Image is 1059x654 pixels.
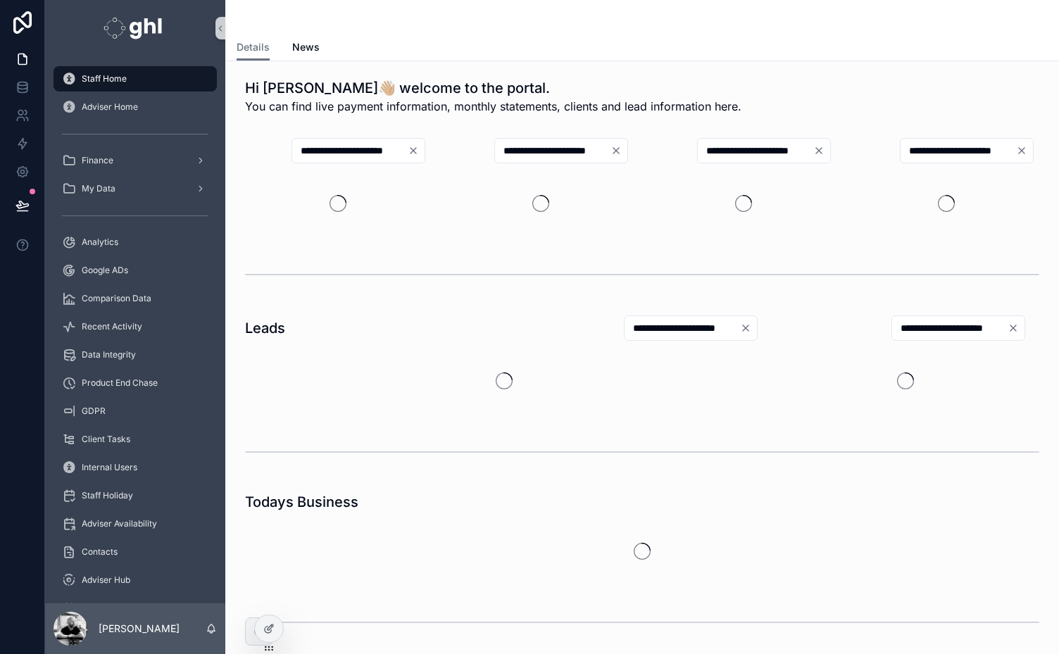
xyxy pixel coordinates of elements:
[54,286,217,311] a: Comparison Data
[82,405,106,417] span: GDPR
[82,237,118,248] span: Analytics
[54,229,217,255] a: Analytics
[54,398,217,424] a: GDPR
[54,567,217,593] a: Adviser Hub
[82,603,144,614] span: Meet The Team
[54,176,217,201] a: My Data
[45,56,225,603] div: scrollable content
[1016,145,1033,156] button: Clear
[82,101,138,113] span: Adviser Home
[82,377,158,389] span: Product End Chase
[54,314,217,339] a: Recent Activity
[1008,322,1024,334] button: Clear
[740,322,757,334] button: Clear
[813,145,830,156] button: Clear
[54,342,217,367] a: Data Integrity
[245,78,741,98] h1: Hi [PERSON_NAME]👋🏼 welcome to the portal.
[54,455,217,480] a: Internal Users
[54,258,217,283] a: Google ADs
[99,622,180,636] p: [PERSON_NAME]
[245,492,358,512] h1: Todays Business
[82,73,127,84] span: Staff Home
[54,511,217,536] a: Adviser Availability
[82,293,151,304] span: Comparison Data
[82,183,115,194] span: My Data
[54,596,217,621] a: Meet The Team
[82,490,133,501] span: Staff Holiday
[408,145,425,156] button: Clear
[54,66,217,92] a: Staff Home
[237,40,270,54] span: Details
[82,155,113,166] span: Finance
[82,462,137,473] span: Internal Users
[245,98,741,115] span: You can find live payment information, monthly statements, clients and lead information here.
[292,34,320,63] a: News
[82,518,157,529] span: Adviser Availability
[82,546,118,558] span: Contacts
[82,321,142,332] span: Recent Activity
[82,265,128,276] span: Google ADs
[54,94,217,120] a: Adviser Home
[104,17,166,39] img: App logo
[54,483,217,508] a: Staff Holiday
[292,40,320,54] span: News
[54,148,217,173] a: Finance
[54,539,217,565] a: Contacts
[245,318,285,338] h1: Leads
[82,349,136,360] span: Data Integrity
[610,145,627,156] button: Clear
[54,370,217,396] a: Product End Chase
[82,574,130,586] span: Adviser Hub
[82,434,130,445] span: Client Tasks
[237,34,270,61] a: Details
[54,427,217,452] a: Client Tasks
